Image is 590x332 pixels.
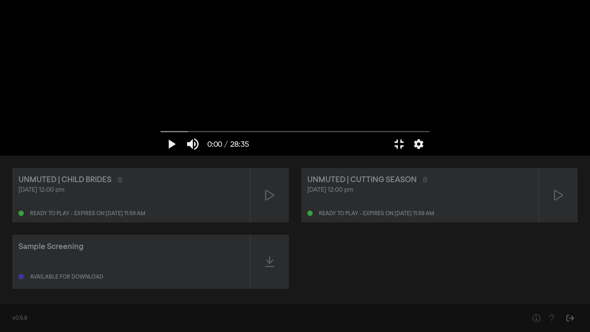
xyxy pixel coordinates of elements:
div: UNMUTED | CHILD BRIDES [18,174,111,186]
button: Play [161,133,182,156]
div: Sample Screening [18,241,83,252]
button: Help [544,310,559,326]
button: Mute [182,133,204,156]
div: [DATE] 12:00 pm [18,186,244,195]
div: Ready to play - expires on [DATE] 11:59 am [319,211,434,216]
button: Sign Out [562,310,578,326]
div: UNMUTED | CUTTING SEASON [307,174,417,186]
div: v0.5.8 [12,314,513,322]
button: More settings [410,133,428,156]
div: [DATE] 12:00 pm [307,186,533,195]
div: Available for download [30,274,103,280]
button: 0:00 / 28:35 [204,133,253,156]
button: Help [529,310,544,326]
div: Ready to play - expires on [DATE] 11:59 am [30,211,145,216]
button: Exit full screen [388,133,410,156]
